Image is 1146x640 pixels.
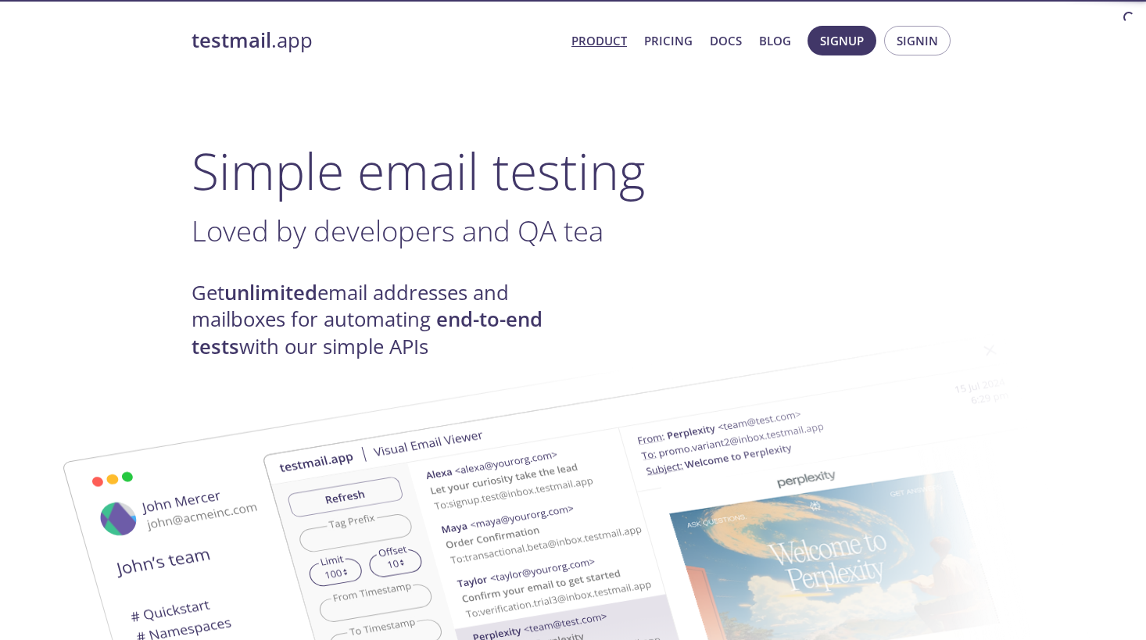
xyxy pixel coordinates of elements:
a: Pricing [644,30,693,51]
strong: end-to-end tests [192,306,543,359]
span: Signup [820,30,864,51]
a: Blog [759,30,791,51]
span: Signin [897,30,938,51]
h4: Get email addresses and mailboxes for automating with our simple APIs [192,280,573,360]
strong: unlimited [224,279,317,306]
h1: Simple email testing [192,141,954,201]
span: Loved by developers and QA tea [192,211,603,250]
strong: testmail [192,27,271,54]
a: testmail.app [192,27,559,54]
button: Signup [808,26,876,55]
a: Docs [710,30,742,51]
a: Product [571,30,627,51]
button: Signin [884,26,951,55]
